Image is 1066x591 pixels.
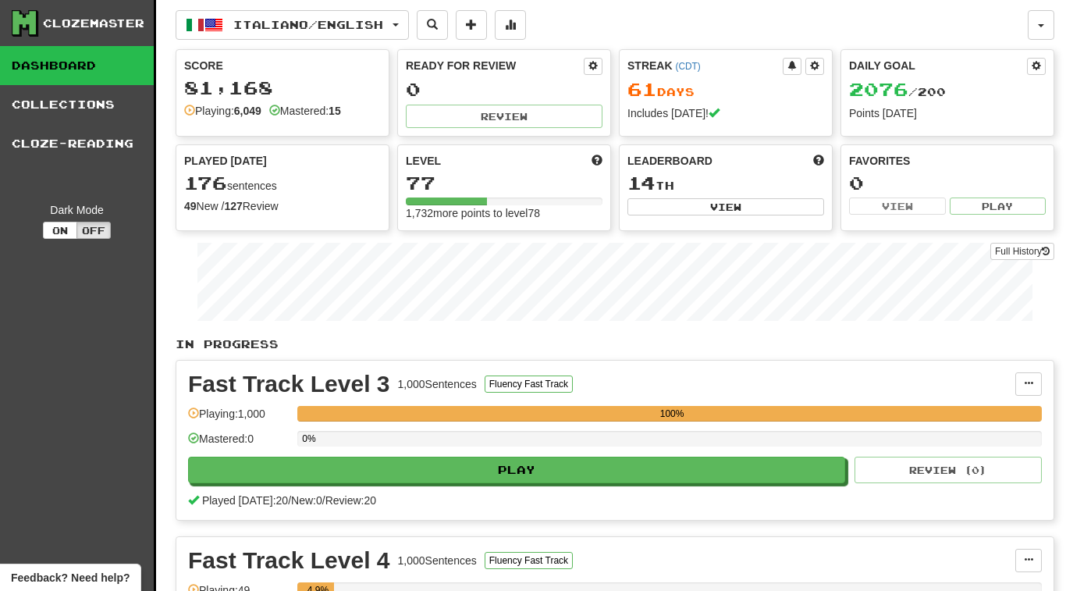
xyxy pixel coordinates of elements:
[202,494,288,507] span: Played [DATE]: 20
[43,16,144,31] div: Clozemaster
[627,153,712,169] span: Leaderboard
[184,153,267,169] span: Played [DATE]
[176,336,1054,352] p: In Progress
[849,198,946,215] button: View
[406,205,602,221] div: 1,732 more points to level 78
[627,80,824,100] div: Day s
[329,105,341,117] strong: 15
[398,376,477,392] div: 1,000 Sentences
[325,494,376,507] span: Review: 20
[627,105,824,121] div: Includes [DATE]!
[813,153,824,169] span: This week in points, UTC
[627,198,824,215] button: View
[12,202,142,218] div: Dark Mode
[406,105,602,128] button: Review
[188,549,390,572] div: Fast Track Level 4
[495,10,526,40] button: More stats
[627,172,656,194] span: 14
[233,18,383,31] span: Italiano / English
[849,153,1046,169] div: Favorites
[43,222,77,239] button: On
[675,61,700,72] a: (CDT)
[627,58,783,73] div: Streak
[291,494,322,507] span: New: 0
[224,200,242,212] strong: 127
[406,58,584,73] div: Ready for Review
[184,173,381,194] div: sentences
[485,376,573,393] button: Fluency Fast Track
[184,200,197,212] strong: 49
[11,570,130,586] span: Open feedback widget
[188,457,845,483] button: Play
[849,173,1046,193] div: 0
[950,198,1046,215] button: Play
[406,153,441,169] span: Level
[184,172,227,194] span: 176
[406,80,602,99] div: 0
[234,105,261,117] strong: 6,049
[398,553,477,568] div: 1,000 Sentences
[184,103,261,119] div: Playing:
[288,494,291,507] span: /
[76,222,111,239] button: Off
[990,243,1054,260] a: Full History
[849,85,946,98] span: / 200
[188,372,390,396] div: Fast Track Level 3
[406,173,602,193] div: 77
[269,103,341,119] div: Mastered:
[302,406,1042,422] div: 100%
[176,10,409,40] button: Italiano/English
[322,494,325,507] span: /
[184,198,381,214] div: New / Review
[188,406,290,432] div: Playing: 1,000
[485,552,573,569] button: Fluency Fast Track
[849,105,1046,121] div: Points [DATE]
[184,78,381,98] div: 81,168
[184,58,381,73] div: Score
[627,78,657,100] span: 61
[417,10,448,40] button: Search sentences
[849,78,908,100] span: 2076
[188,431,290,457] div: Mastered: 0
[592,153,602,169] span: Score more points to level up
[849,58,1027,75] div: Daily Goal
[855,457,1042,483] button: Review (0)
[627,173,824,194] div: th
[456,10,487,40] button: Add sentence to collection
